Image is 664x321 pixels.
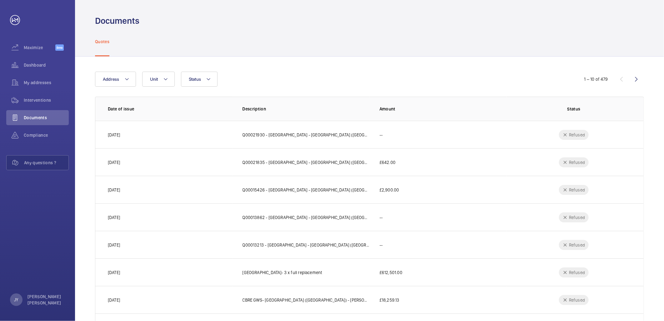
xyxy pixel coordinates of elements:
[243,159,370,166] p: Q00021835 - [GEOGRAPHIC_DATA] - [GEOGRAPHIC_DATA] ([GEOGRAPHIC_DATA][PERSON_NAME])
[108,269,120,276] p: [DATE]
[380,187,399,193] p: £2,900.00
[108,242,120,248] p: [DATE]
[108,297,120,303] p: [DATE]
[95,72,136,87] button: Address
[24,62,69,68] span: Dashboard
[243,269,322,276] p: [GEOGRAPHIC_DATA]- 3 x full replacement
[103,77,119,82] span: Address
[380,159,395,166] p: £642.00
[243,132,370,138] p: Q00021930 - [GEOGRAPHIC_DATA] - [GEOGRAPHIC_DATA] ([GEOGRAPHIC_DATA])
[108,187,120,193] p: [DATE]
[150,77,158,82] span: Unit
[380,297,400,303] p: £18,259.13
[380,132,383,138] p: --
[569,269,585,276] p: Refused
[569,242,585,248] p: Refused
[24,97,69,103] span: Interventions
[24,132,69,138] span: Compliance
[55,44,64,51] span: Beta
[95,38,109,45] p: Quotes
[569,132,585,138] p: Refused
[569,297,585,303] p: Refused
[14,297,18,303] p: JY
[24,160,68,166] span: Any questions ?
[108,106,233,112] p: Date of issue
[181,72,218,87] button: Status
[24,79,69,86] span: My addresses
[189,77,201,82] span: Status
[569,159,585,166] p: Refused
[380,214,383,221] p: --
[243,187,370,193] p: Q00015426 - [GEOGRAPHIC_DATA] - [GEOGRAPHIC_DATA] ([GEOGRAPHIC_DATA][PERSON_NAME])
[380,269,402,276] p: £612,501.00
[108,132,120,138] p: [DATE]
[243,106,370,112] p: Description
[142,72,175,87] button: Unit
[24,115,69,121] span: Documents
[28,293,65,306] p: [PERSON_NAME] [PERSON_NAME]
[108,159,120,166] p: [DATE]
[243,297,370,303] p: CBRE GWS- [GEOGRAPHIC_DATA] ([GEOGRAPHIC_DATA]) - [PERSON_NAME] items - Lift 10 - [DATE]
[584,76,608,82] div: 1 – 10 of 479
[243,214,370,221] p: Q00013862 - [GEOGRAPHIC_DATA] - [GEOGRAPHIC_DATA] ([GEOGRAPHIC_DATA][PERSON_NAME])
[95,15,139,27] h1: Documents
[380,242,383,248] p: --
[517,106,631,112] p: Status
[24,44,55,51] span: Maximize
[569,187,585,193] p: Refused
[569,214,585,221] p: Refused
[108,214,120,221] p: [DATE]
[243,242,370,248] p: Q00013213 - [GEOGRAPHIC_DATA] - [GEOGRAPHIC_DATA] ([GEOGRAPHIC_DATA][PERSON_NAME])
[380,106,507,112] p: Amount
